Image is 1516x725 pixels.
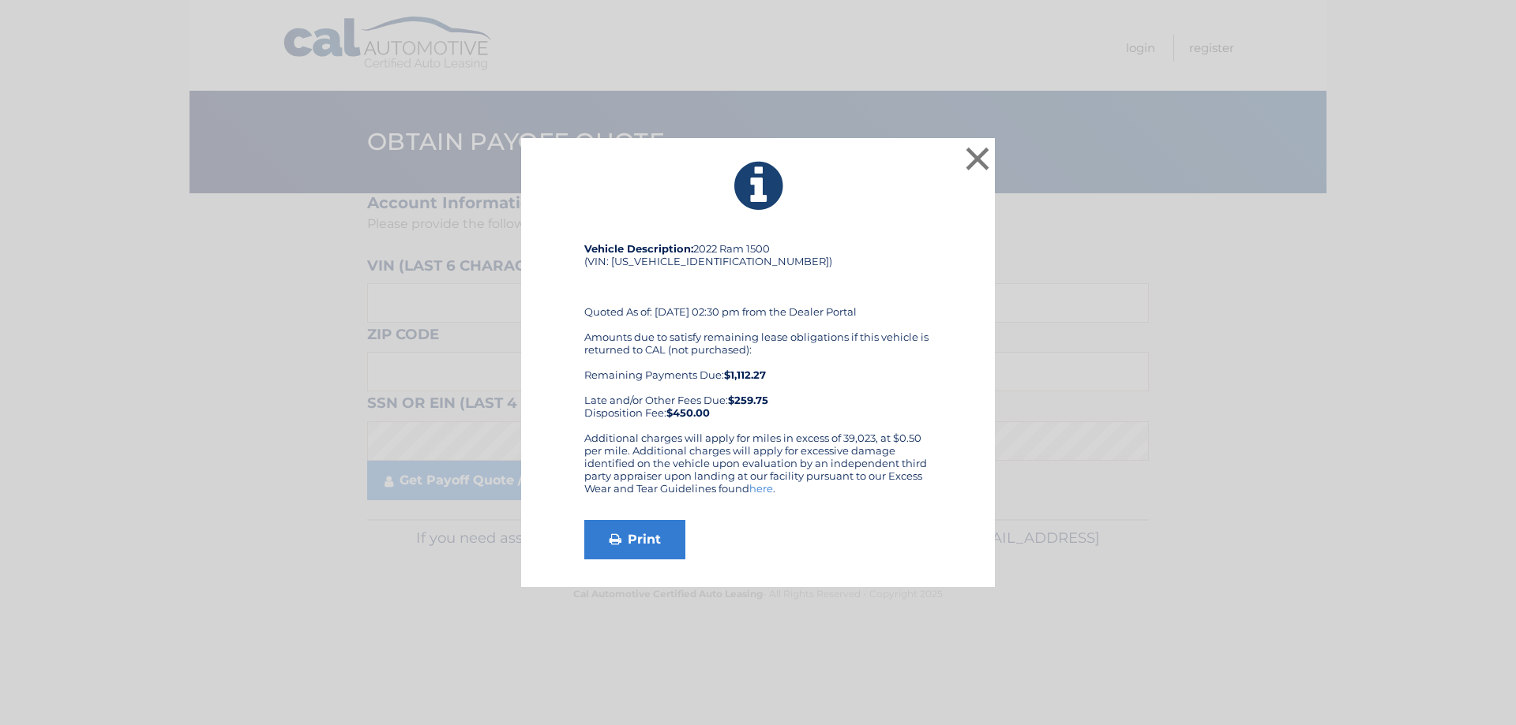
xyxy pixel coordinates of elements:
b: $259.75 [728,394,768,406]
div: 2022 Ram 1500 (VIN: [US_VEHICLE_IDENTIFICATION_NUMBER]) Quoted As of: [DATE] 02:30 pm from the De... [584,242,932,432]
a: Print [584,520,685,559]
strong: Vehicle Description: [584,242,693,255]
button: × [962,143,993,174]
a: here [749,482,773,495]
div: Amounts due to satisfy remaining lease obligations if this vehicle is returned to CAL (not purcha... [584,331,932,419]
strong: $450.00 [666,406,710,419]
div: Additional charges will apply for miles in excess of 39,023, at $0.50 per mile. Additional charge... [584,432,932,507]
b: $1,112.27 [724,368,766,381]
